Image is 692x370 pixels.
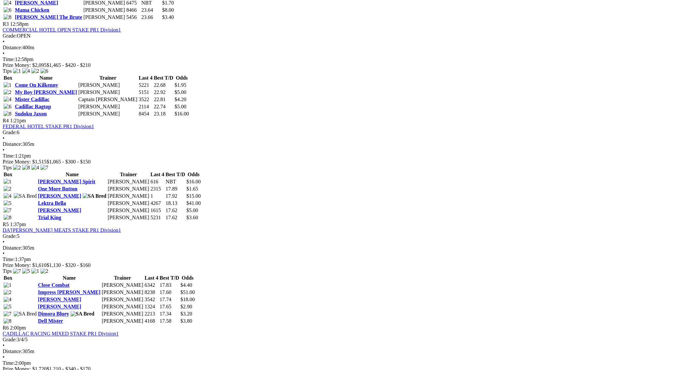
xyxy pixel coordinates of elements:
[38,290,100,295] a: Impress [PERSON_NAME]
[83,7,125,13] td: [PERSON_NAME]
[144,275,159,282] th: Last 4
[186,179,201,184] span: $16.00
[4,208,11,213] img: 7
[3,269,12,274] span: Tips
[47,159,91,164] span: $1,065 - $300 - $150
[4,311,11,317] img: 7
[3,245,689,251] div: 305m
[165,193,185,199] td: 17.92
[186,215,198,220] span: $3.60
[165,207,185,214] td: 17.62
[138,103,153,110] td: 2114
[3,45,22,50] span: Distance:
[4,200,11,206] img: 5
[107,214,150,221] td: [PERSON_NAME]
[159,275,180,282] th: Best T/D
[186,208,198,213] span: $5.00
[38,318,63,324] a: Dell Mister
[3,39,5,44] span: •
[3,233,689,239] div: 5
[3,361,15,366] span: Time:
[159,318,180,325] td: 17.58
[38,186,77,192] a: One More Button
[4,7,11,13] img: 6
[138,82,153,88] td: 5221
[3,239,5,245] span: •
[3,130,17,135] span: Grade:
[3,118,9,123] span: R4
[3,27,121,33] a: COMMERCIAL HOTEL OPEN STAKE PR1 Division1
[3,257,689,263] div: 1:37pm
[15,111,47,116] a: Sudoku Jaxon
[4,215,11,221] img: 8
[38,275,101,282] th: Name
[4,172,12,177] span: Box
[3,51,5,56] span: •
[3,33,689,39] div: OPEN
[181,304,192,310] span: $2.90
[3,222,9,227] span: R5
[3,337,689,343] div: 3/4/5
[47,263,91,268] span: $1,130 - $320 - $160
[180,275,195,282] th: Odds
[3,349,689,355] div: 305m
[144,289,159,296] td: 8238
[175,82,186,88] span: $1.95
[4,179,11,185] img: 1
[186,171,201,178] th: Odds
[38,200,66,206] a: Lektra Bella
[144,304,159,310] td: 1324
[150,171,165,178] th: Last 4
[138,89,153,96] td: 5151
[3,135,5,141] span: •
[10,325,26,331] span: 2:00pm
[141,14,161,21] td: 23.66
[165,186,185,192] td: 17.89
[165,200,185,207] td: 18.13
[78,82,138,88] td: [PERSON_NAME]
[141,7,161,13] td: 23.64
[3,159,689,165] div: Prize Money: $1,515
[3,124,94,129] a: FEDERAL HOTEL STAKE PR1 Division1
[102,289,144,296] td: [PERSON_NAME]
[83,14,125,21] td: [PERSON_NAME]
[150,214,165,221] td: 5231
[15,89,77,95] a: My Boy [PERSON_NAME]
[38,179,95,184] a: [PERSON_NAME] Spirit
[181,283,192,288] span: $4.40
[4,297,11,303] img: 4
[78,75,138,81] th: Trainer
[38,215,61,220] a: Trial King
[150,200,165,207] td: 4267
[150,178,165,185] td: 616
[3,62,689,68] div: Prize Money: $2,095
[3,251,5,256] span: •
[15,82,58,88] a: Come On Kilkenny
[162,14,174,20] span: $3.40
[3,153,15,159] span: Time:
[10,21,29,27] span: 12:58pm
[83,193,106,199] img: SA Bred
[159,311,180,317] td: 17.34
[150,186,165,192] td: 2315
[181,297,195,302] span: $18.00
[153,96,174,103] td: 22.81
[15,7,49,13] a: Mama Chicken
[4,186,11,192] img: 2
[3,331,119,337] a: CADILLAC RACING MIXED STAKE PR1 Division1
[4,75,12,81] span: Box
[181,311,192,317] span: $3.20
[4,290,11,296] img: 2
[186,193,201,199] span: $15.00
[38,193,81,199] a: [PERSON_NAME]
[107,186,150,192] td: [PERSON_NAME]
[102,297,144,303] td: [PERSON_NAME]
[159,282,180,289] td: 17.83
[3,147,5,153] span: •
[3,130,689,135] div: 6
[4,14,11,20] img: 8
[3,153,689,159] div: 1:21pm
[4,275,12,281] span: Box
[175,97,186,102] span: $4.20
[40,165,48,171] img: 7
